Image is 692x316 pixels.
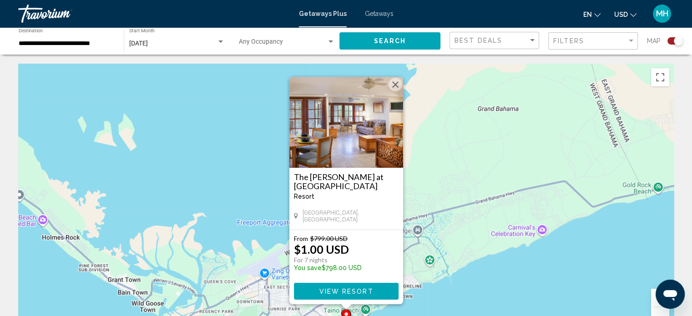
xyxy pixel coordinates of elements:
button: Filter [548,32,638,50]
span: Resort [294,193,314,200]
span: From [294,235,308,242]
span: Search [374,38,406,45]
img: A200I01X.jpg [289,77,403,168]
a: The [PERSON_NAME] at [GEOGRAPHIC_DATA] [294,172,399,191]
span: USD [614,11,628,18]
button: View Resort [294,283,399,300]
a: Travorium [18,5,290,23]
button: Zoom in [651,289,669,307]
span: You save [294,264,322,271]
button: User Menu [650,4,674,23]
span: $799.00 USD [310,235,348,242]
span: en [583,11,592,18]
button: Change language [583,8,601,21]
a: Getaways Plus [299,10,347,17]
mat-select: Sort by [455,37,536,45]
span: Map [647,35,661,47]
iframe: Button to launch messaging window [656,280,685,309]
button: Search [339,32,440,49]
button: Close [389,78,402,91]
span: [GEOGRAPHIC_DATA], [GEOGRAPHIC_DATA] [302,209,398,223]
p: $1.00 USD [294,242,349,256]
span: [DATE] [129,40,148,47]
span: Filters [553,37,584,45]
p: For 7 nights [294,256,362,264]
span: MH [656,9,668,18]
button: Change currency [614,8,636,21]
span: View Resort [319,288,373,295]
button: Toggle fullscreen view [651,68,669,86]
a: Getaways [365,10,394,17]
span: Best Deals [455,37,502,44]
p: $798.00 USD [294,264,362,271]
